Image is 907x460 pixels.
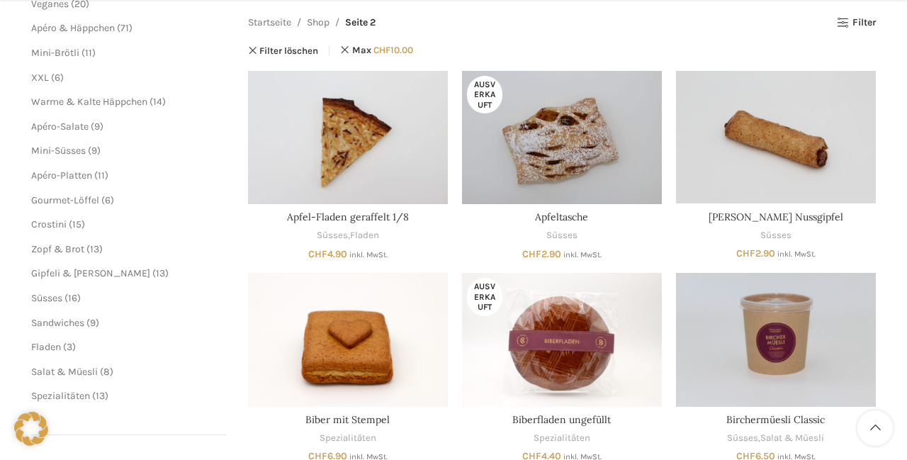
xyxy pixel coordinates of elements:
[676,273,876,406] a: Birchermüesli Classic
[467,76,502,113] span: Ausverkauft
[676,71,876,204] a: Appenzeller Nussgipfel
[68,292,77,304] span: 16
[248,15,376,30] nav: Breadcrumb
[31,120,89,133] a: Apéro-Salate
[31,317,84,329] a: Sandwiches
[31,390,90,402] a: Spezialitäten
[96,390,105,402] span: 13
[308,248,347,260] bdi: 4.90
[534,432,590,445] a: Spezialitäten
[760,432,824,445] a: Salat & Müesli
[467,278,502,315] span: Ausverkauft
[320,432,376,445] a: Spezialitäten
[317,229,348,242] a: Süsses
[153,96,162,108] span: 14
[248,71,448,204] a: Apfel-Fladen geraffelt 1/8
[91,145,97,157] span: 9
[31,194,99,206] a: Gourmet-Löffel
[120,22,129,34] span: 71
[31,243,84,255] a: Zopf & Brot
[307,15,329,30] a: Shop
[512,413,611,426] a: Biberfladen ungefüllt
[31,341,61,353] a: Fladen
[726,413,825,426] a: Birchermüesli Classic
[90,317,96,329] span: 9
[248,46,319,55] a: Filter löschen
[563,250,602,259] small: inkl. MwSt.
[857,410,893,446] a: Scroll to top button
[31,22,115,34] a: Apéro & Häppchen
[31,96,147,108] a: Warme & Kalte Häppchen
[373,41,413,60] span: 10.00
[31,292,62,304] a: Süsses
[535,211,588,223] a: Apfeltasche
[85,47,92,59] span: 11
[305,413,390,426] a: Biber mit Stempel
[31,169,92,181] a: Apéro-Platten
[31,366,98,378] a: Salat & Müesli
[72,218,81,230] span: 15
[522,248,541,260] span: CHF
[94,120,100,133] span: 9
[67,341,72,353] span: 3
[248,229,448,242] div: ,
[760,229,791,242] a: Süsses
[31,218,67,230] a: Crostini
[31,145,86,157] a: Mini-Süsses
[98,169,105,181] span: 11
[522,248,561,260] bdi: 2.90
[248,273,448,406] a: Biber mit Stempel
[727,432,758,445] a: Süsses
[31,47,79,59] a: Mini-Brötli
[340,41,413,60] a: Remove filter
[736,247,775,259] bdi: 2.90
[287,211,409,223] a: Apfel-Fladen geraffelt 1/8
[837,17,876,29] a: Filter
[546,229,578,242] a: Süsses
[156,267,165,279] span: 13
[55,72,60,84] span: 6
[31,72,49,84] a: XXL
[777,249,816,259] small: inkl. MwSt.
[248,15,291,30] a: Startseite
[349,250,388,259] small: inkl. MwSt.
[103,366,110,378] span: 8
[350,229,379,242] a: Fladen
[373,45,390,55] span: CHF
[90,243,99,255] span: 13
[105,194,111,206] span: 6
[345,15,376,30] span: Seite 2
[736,247,755,259] span: CHF
[462,71,662,204] a: Apfeltasche
[462,273,662,406] a: Biberfladen ungefüllt
[31,267,150,279] a: Gipfeli & [PERSON_NAME]
[676,432,876,445] div: ,
[308,248,327,260] span: CHF
[709,211,843,223] a: [PERSON_NAME] Nussgipfel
